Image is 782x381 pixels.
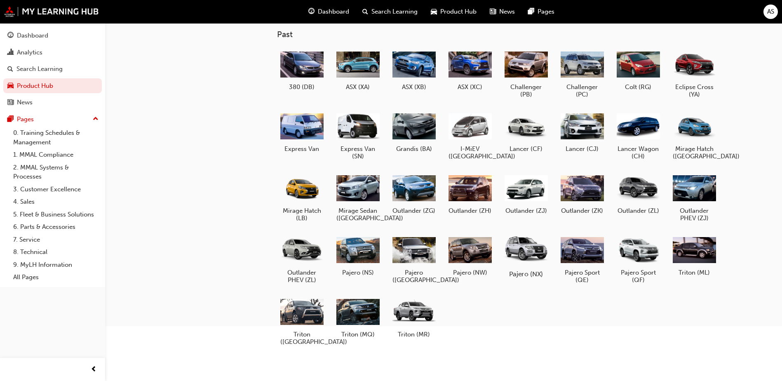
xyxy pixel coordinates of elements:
[392,331,436,338] h5: Triton (MR)
[10,221,102,233] a: 6. Parts & Accessories
[617,83,660,91] h5: Colt (RG)
[91,365,97,375] span: prev-icon
[763,5,778,19] button: AS
[449,83,492,91] h5: ASX (XC)
[449,145,492,160] h5: I-MiEV ([GEOGRAPHIC_DATA])
[336,331,380,338] h5: Triton (MQ)
[3,26,102,112] button: DashboardAnalyticsSearch LearningProduct HubNews
[389,108,439,156] a: Grandis (BA)
[424,3,483,20] a: car-iconProduct Hub
[280,269,324,284] h5: Outlander PHEV (ZL)
[277,232,326,287] a: Outlander PHEV (ZL)
[613,170,663,218] a: Outlander (ZL)
[613,232,663,287] a: Pajero Sport (QF)
[17,48,42,57] div: Analytics
[669,46,719,101] a: Eclipse Cross (YA)
[431,7,437,17] span: car-icon
[483,3,521,20] a: news-iconNews
[389,170,439,218] a: Outlander (ZG)
[10,246,102,259] a: 8. Technical
[7,99,14,106] span: news-icon
[613,108,663,163] a: Lancer Wagon (CH)
[528,7,534,17] span: pages-icon
[277,30,745,39] h3: Past
[10,208,102,221] a: 5. Fleet & Business Solutions
[501,232,551,280] a: Pajero (NX)
[557,232,607,287] a: Pajero Sport (QE)
[521,3,561,20] a: pages-iconPages
[336,207,380,222] h5: Mirage Sedan ([GEOGRAPHIC_DATA])
[308,7,315,17] span: guage-icon
[392,269,436,284] h5: Pajero ([GEOGRAPHIC_DATA])
[3,112,102,127] button: Pages
[17,115,34,124] div: Pages
[389,232,439,287] a: Pajero ([GEOGRAPHIC_DATA])
[336,269,380,276] h5: Pajero (NS)
[280,145,324,153] h5: Express Van
[280,207,324,222] h5: Mirage Hatch (LB)
[277,46,326,94] a: 380 (DB)
[499,7,515,16] span: News
[318,7,349,16] span: Dashboard
[280,83,324,91] h5: 380 (DB)
[561,83,604,98] h5: Challenger (PC)
[93,114,99,125] span: up-icon
[561,269,604,284] h5: Pajero Sport (QE)
[669,170,719,225] a: Outlander PHEV (ZJ)
[617,269,660,284] h5: Pajero Sport (QF)
[501,108,551,156] a: Lancer (CF)
[10,271,102,284] a: All Pages
[16,64,63,74] div: Search Learning
[392,207,436,214] h5: Outlander (ZG)
[505,83,548,98] h5: Challenger (PB)
[613,46,663,94] a: Colt (RG)
[10,233,102,246] a: 7. Service
[17,31,48,40] div: Dashboard
[7,82,14,90] span: car-icon
[10,127,102,148] a: 0. Training Schedules & Management
[10,183,102,196] a: 3. Customer Excellence
[280,331,324,346] h5: Triton ([GEOGRAPHIC_DATA])
[4,6,99,17] a: mmal
[557,108,607,156] a: Lancer (CJ)
[440,7,477,16] span: Product Hub
[501,170,551,218] a: Outlander (ZJ)
[490,7,496,17] span: news-icon
[3,45,102,60] a: Analytics
[501,46,551,101] a: Challenger (PB)
[277,108,326,156] a: Express Van
[3,28,102,43] a: Dashboard
[449,269,492,276] h5: Pajero (NW)
[669,108,719,163] a: Mirage Hatch ([GEOGRAPHIC_DATA])
[10,195,102,208] a: 4. Sales
[673,145,716,160] h5: Mirage Hatch ([GEOGRAPHIC_DATA])
[7,66,13,73] span: search-icon
[557,170,607,218] a: Outlander (ZK)
[333,232,383,280] a: Pajero (NS)
[538,7,554,16] span: Pages
[673,83,716,98] h5: Eclipse Cross (YA)
[617,145,660,160] h5: Lancer Wagon (CH)
[336,145,380,160] h5: Express Van (SN)
[445,170,495,218] a: Outlander (ZH)
[3,78,102,94] a: Product Hub
[7,116,14,123] span: pages-icon
[561,207,604,214] h5: Outlander (ZK)
[333,170,383,225] a: Mirage Sedan ([GEOGRAPHIC_DATA])
[10,259,102,271] a: 9. MyLH Information
[7,32,14,40] span: guage-icon
[333,294,383,341] a: Triton (MQ)
[356,3,424,20] a: search-iconSearch Learning
[669,232,719,280] a: Triton (ML)
[10,161,102,183] a: 2. MMAL Systems & Processes
[767,7,774,16] span: AS
[336,83,380,91] h5: ASX (XA)
[3,95,102,110] a: News
[3,61,102,77] a: Search Learning
[392,145,436,153] h5: Grandis (BA)
[561,145,604,153] h5: Lancer (CJ)
[673,207,716,222] h5: Outlander PHEV (ZJ)
[673,269,716,276] h5: Triton (ML)
[362,7,368,17] span: search-icon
